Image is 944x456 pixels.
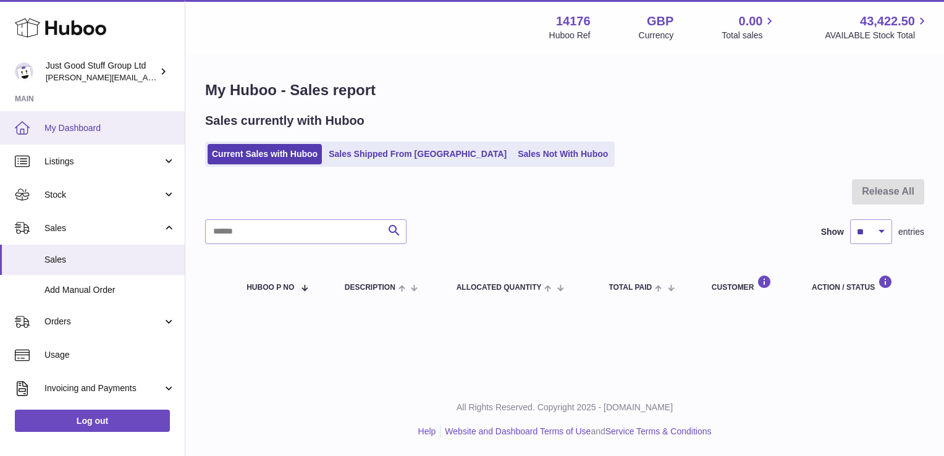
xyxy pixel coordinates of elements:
[46,72,248,82] span: [PERSON_NAME][EMAIL_ADDRESS][DOMAIN_NAME]
[722,13,777,41] a: 0.00 Total sales
[247,284,294,292] span: Huboo P no
[609,284,652,292] span: Total paid
[821,226,844,238] label: Show
[457,284,542,292] span: ALLOCATED Quantity
[205,112,365,129] h2: Sales currently with Huboo
[445,426,591,436] a: Website and Dashboard Terms of Use
[208,144,322,164] a: Current Sales with Huboo
[44,284,175,296] span: Add Manual Order
[324,144,511,164] a: Sales Shipped From [GEOGRAPHIC_DATA]
[44,122,175,134] span: My Dashboard
[860,13,915,30] span: 43,422.50
[44,254,175,266] span: Sales
[44,189,162,201] span: Stock
[639,30,674,41] div: Currency
[44,349,175,361] span: Usage
[722,30,777,41] span: Total sales
[46,60,157,83] div: Just Good Stuff Group Ltd
[205,80,924,100] h1: My Huboo - Sales report
[15,410,170,432] a: Log out
[418,426,436,436] a: Help
[898,226,924,238] span: entries
[825,30,929,41] span: AVAILABLE Stock Total
[556,13,591,30] strong: 14176
[44,222,162,234] span: Sales
[15,62,33,81] img: gordon@justgoodstuff.com
[549,30,591,41] div: Huboo Ref
[195,402,934,413] p: All Rights Reserved. Copyright 2025 - [DOMAIN_NAME]
[345,284,395,292] span: Description
[739,13,763,30] span: 0.00
[605,426,712,436] a: Service Terms & Conditions
[440,426,711,437] li: and
[44,156,162,167] span: Listings
[712,275,787,292] div: Customer
[812,275,912,292] div: Action / Status
[647,13,673,30] strong: GBP
[44,316,162,327] span: Orders
[44,382,162,394] span: Invoicing and Payments
[513,144,612,164] a: Sales Not With Huboo
[825,13,929,41] a: 43,422.50 AVAILABLE Stock Total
